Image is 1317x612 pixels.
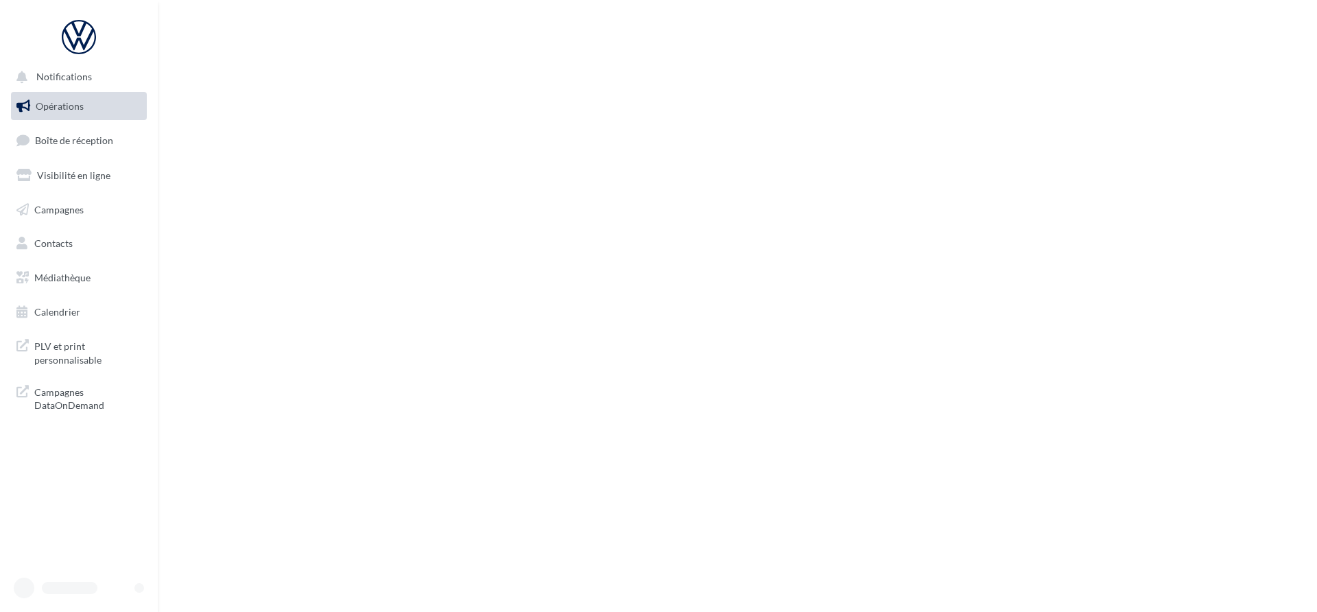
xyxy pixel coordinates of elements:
a: Contacts [8,229,150,258]
span: Visibilité en ligne [37,169,110,181]
span: Campagnes DataOnDemand [34,383,141,412]
a: Opérations [8,92,150,121]
span: Campagnes [34,203,84,215]
span: Notifications [36,71,92,83]
a: Calendrier [8,298,150,327]
a: Visibilité en ligne [8,161,150,190]
span: Calendrier [34,306,80,318]
a: Médiathèque [8,263,150,292]
span: Médiathèque [34,272,91,283]
span: Boîte de réception [35,134,113,146]
a: Boîte de réception [8,126,150,155]
span: Contacts [34,237,73,249]
a: PLV et print personnalisable [8,331,150,372]
a: Campagnes DataOnDemand [8,377,150,418]
span: Opérations [36,100,84,112]
span: PLV et print personnalisable [34,337,141,366]
a: Campagnes [8,196,150,224]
